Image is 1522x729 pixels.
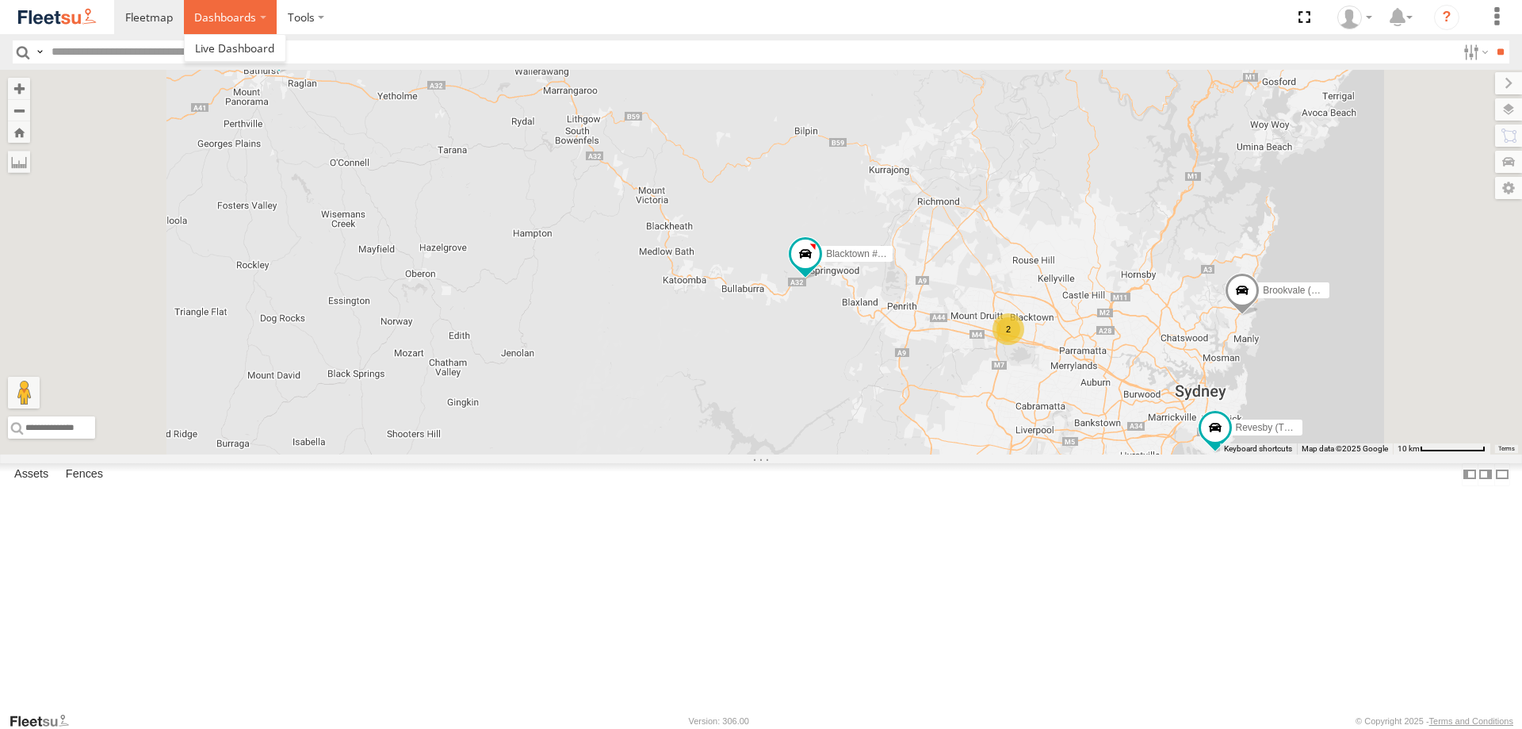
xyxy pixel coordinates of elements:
[8,78,30,99] button: Zoom in
[1495,177,1522,199] label: Map Settings
[826,248,995,259] span: Blacktown #1 (T09 - [PERSON_NAME])
[58,463,111,485] label: Fences
[8,151,30,173] label: Measure
[689,716,749,726] div: Version: 306.00
[1429,716,1513,726] a: Terms and Conditions
[1263,285,1417,296] span: Brookvale (T10 - [PERSON_NAME])
[8,99,30,121] button: Zoom out
[1236,422,1385,433] span: Revesby (T07 - [PERSON_NAME])
[1478,463,1493,486] label: Dock Summary Table to the Right
[1457,40,1491,63] label: Search Filter Options
[1224,443,1292,455] button: Keyboard shortcuts
[33,40,46,63] label: Search Query
[8,121,30,143] button: Zoom Home
[1332,6,1378,29] div: Brett Andersen
[1393,443,1490,455] button: Map scale: 10 km per 79 pixels
[1302,444,1388,453] span: Map data ©2025 Google
[1356,716,1513,726] div: © Copyright 2025 -
[1498,446,1515,452] a: Terms (opens in new tab)
[1494,463,1510,486] label: Hide Summary Table
[1462,463,1478,486] label: Dock Summary Table to the Left
[1434,5,1459,30] i: ?
[8,377,40,409] button: Drag Pegman onto the map to open Street View
[1398,444,1420,453] span: 10 km
[9,713,82,729] a: Visit our Website
[992,313,1024,345] div: 2
[16,6,98,28] img: fleetsu-logo-horizontal.svg
[6,463,56,485] label: Assets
